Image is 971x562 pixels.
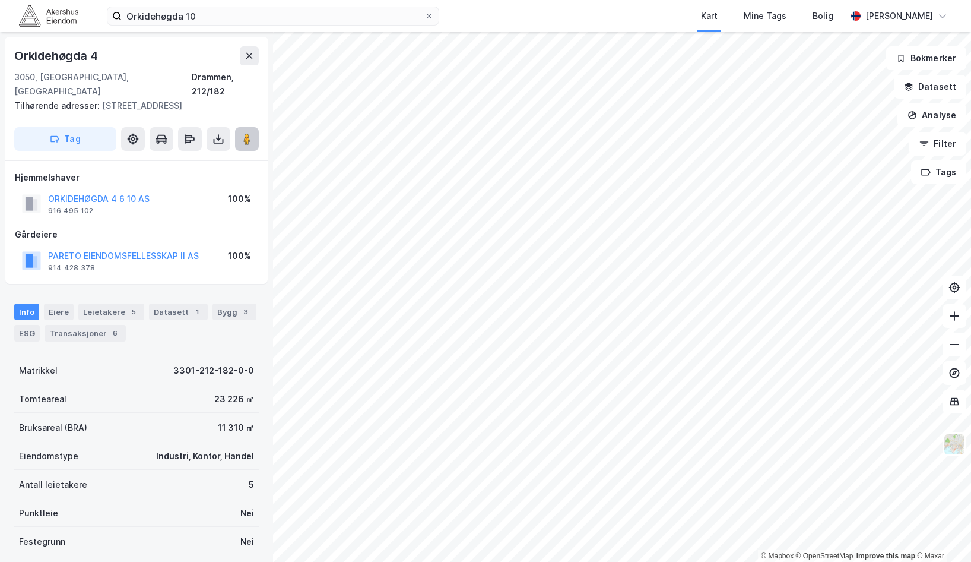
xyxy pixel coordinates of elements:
span: Tilhørende adresser: [14,100,102,110]
div: 6 [109,327,121,339]
div: [STREET_ADDRESS] [14,99,249,113]
div: Drammen, 212/182 [192,70,259,99]
button: Filter [909,132,966,156]
div: 100% [228,249,251,263]
div: Nei [240,535,254,549]
div: Datasett [149,304,208,320]
a: OpenStreetMap [796,552,853,560]
div: Bygg [212,304,256,320]
div: Mine Tags [744,9,786,23]
div: 916 495 102 [48,206,93,216]
input: Søk på adresse, matrikkel, gårdeiere, leietakere eller personer [122,7,424,25]
div: Punktleie [19,506,58,520]
button: Tag [14,127,116,151]
div: 3 [240,306,252,318]
button: Tags [911,160,966,184]
div: Orkidehøgda 4 [14,46,100,65]
div: [PERSON_NAME] [865,9,933,23]
div: 3050, [GEOGRAPHIC_DATA], [GEOGRAPHIC_DATA] [14,70,192,99]
img: akershus-eiendom-logo.9091f326c980b4bce74ccdd9f866810c.svg [19,5,78,26]
div: Matrikkel [19,364,58,378]
div: 100% [228,192,251,206]
div: Tomteareal [19,392,66,406]
div: Industri, Kontor, Handel [156,449,254,463]
div: Hjemmelshaver [15,171,258,185]
div: Eiendomstype [19,449,78,463]
div: Nei [240,506,254,520]
iframe: Chat Widget [912,505,971,562]
a: Improve this map [856,552,915,560]
div: 5 [128,306,139,318]
div: Antall leietakere [19,478,87,492]
div: 1 [191,306,203,318]
div: 914 428 378 [48,263,95,273]
div: 3301-212-182-0-0 [173,364,254,378]
div: Kart [701,9,718,23]
div: 5 [249,478,254,492]
div: ESG [14,325,40,342]
div: Kontrollprogram for chat [912,505,971,562]
div: Info [14,304,39,320]
img: Z [943,433,966,456]
div: 11 310 ㎡ [218,421,254,435]
div: Gårdeiere [15,228,258,242]
div: Bolig [813,9,833,23]
div: 23 226 ㎡ [214,392,254,406]
button: Analyse [897,103,966,127]
div: Leietakere [78,304,144,320]
button: Datasett [894,75,966,99]
div: Festegrunn [19,535,65,549]
div: Transaksjoner [45,325,126,342]
div: Eiere [44,304,74,320]
div: Bruksareal (BRA) [19,421,87,435]
a: Mapbox [761,552,794,560]
button: Bokmerker [886,46,966,70]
